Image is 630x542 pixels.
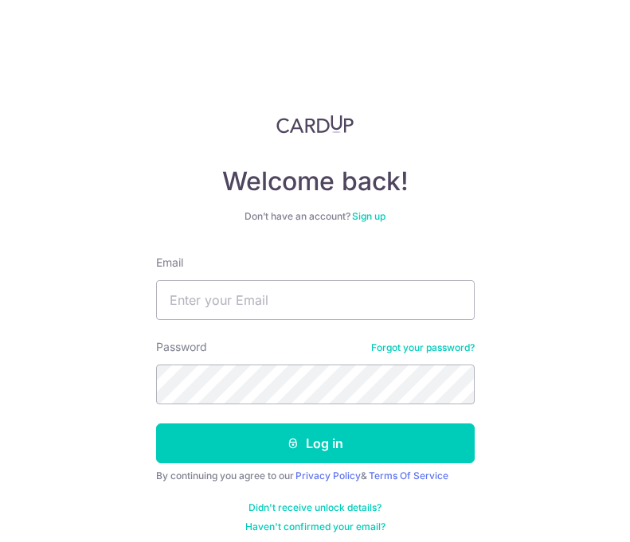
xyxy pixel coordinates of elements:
img: CardUp Logo [276,115,354,134]
a: Didn't receive unlock details? [248,501,382,514]
a: Sign up [352,210,385,222]
a: Privacy Policy [295,470,361,482]
a: Terms Of Service [369,470,448,482]
div: By continuing you agree to our & [156,470,475,482]
h4: Welcome back! [156,166,475,197]
a: Forgot your password? [371,341,475,354]
label: Password [156,339,207,355]
button: Log in [156,423,475,463]
input: Enter your Email [156,280,475,320]
a: Haven't confirmed your email? [245,521,385,533]
div: Don’t have an account? [156,210,475,223]
label: Email [156,255,183,271]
